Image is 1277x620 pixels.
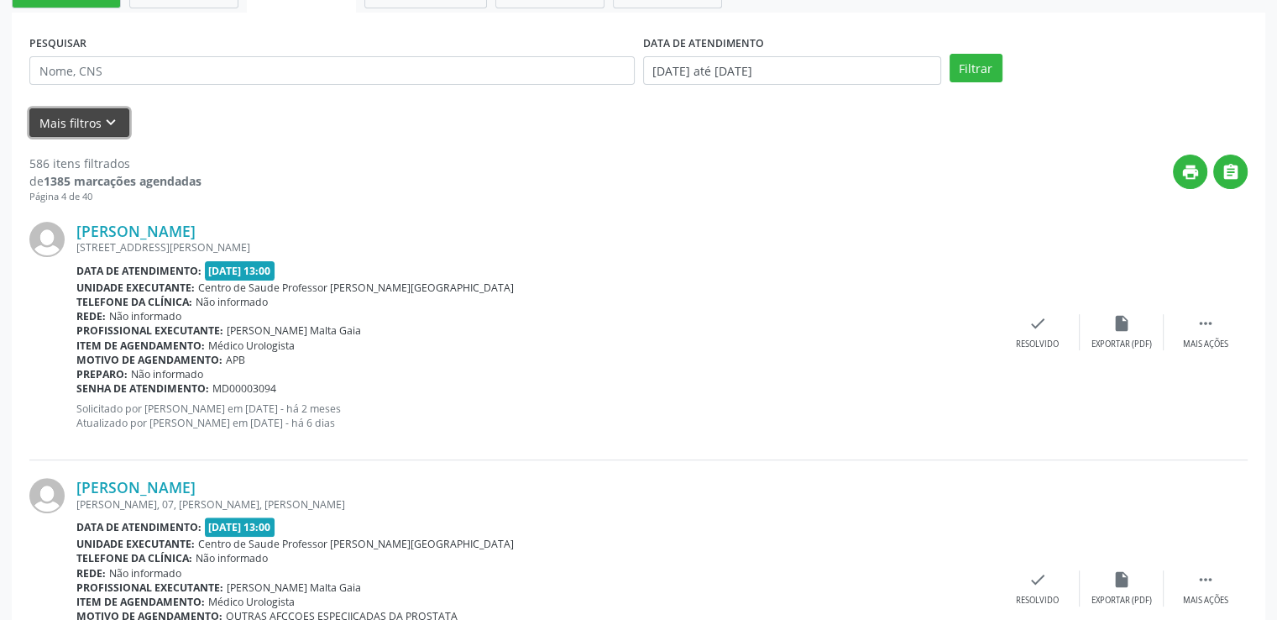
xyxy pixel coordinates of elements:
p: Solicitado por [PERSON_NAME] em [DATE] - há 2 meses Atualizado por [PERSON_NAME] em [DATE] - há 6... [76,402,996,430]
b: Preparo: [76,367,128,381]
span: Centro de Saude Professor [PERSON_NAME][GEOGRAPHIC_DATA] [198,537,514,551]
span: [PERSON_NAME] Malta Gaia [227,581,361,595]
b: Telefone da clínica: [76,551,192,565]
div: Resolvido [1016,339,1059,350]
span: Centro de Saude Professor [PERSON_NAME][GEOGRAPHIC_DATA] [198,281,514,295]
b: Data de atendimento: [76,264,201,278]
span: Não informado [131,367,203,381]
i:  [1196,314,1215,333]
b: Rede: [76,309,106,323]
span: [DATE] 13:00 [205,518,275,537]
button: Filtrar [950,54,1002,82]
div: [PERSON_NAME], 07, [PERSON_NAME], [PERSON_NAME] [76,497,996,512]
i: insert_drive_file [1112,314,1131,333]
div: [STREET_ADDRESS][PERSON_NAME] [76,240,996,255]
div: Resolvido [1016,595,1059,607]
label: PESQUISAR [29,30,86,56]
i: keyboard_arrow_down [102,113,120,132]
b: Unidade executante: [76,537,195,551]
div: Mais ações [1183,339,1228,350]
a: [PERSON_NAME] [76,222,196,240]
span: Não informado [109,309,181,323]
i:  [1196,570,1215,589]
button:  [1213,155,1248,189]
img: img [29,222,65,257]
strong: 1385 marcações agendadas [44,173,201,189]
b: Unidade executante: [76,281,195,295]
b: Rede: [76,566,106,581]
i: check [1028,314,1047,333]
label: DATA DE ATENDIMENTO [643,30,764,56]
b: Data de atendimento: [76,520,201,534]
b: Motivo de agendamento: [76,353,222,367]
i: insert_drive_file [1112,570,1131,589]
span: APB [226,353,245,367]
b: Profissional executante: [76,323,223,338]
i: print [1181,163,1200,181]
span: Médico Urologista [208,339,295,353]
span: [DATE] 13:00 [205,261,275,281]
b: Profissional executante: [76,581,223,595]
div: 586 itens filtrados [29,155,201,172]
div: Página 4 de 40 [29,190,201,204]
div: de [29,172,201,190]
div: Exportar (PDF) [1091,339,1152,350]
b: Telefone da clínica: [76,295,192,309]
i:  [1222,163,1240,181]
span: Não informado [109,566,181,581]
input: Selecione um intervalo [643,56,941,85]
span: Não informado [196,295,268,309]
button: Mais filtroskeyboard_arrow_down [29,108,129,138]
img: img [29,478,65,513]
input: Nome, CNS [29,56,635,85]
span: Médico Urologista [208,595,295,609]
span: Não informado [196,551,268,565]
b: Senha de atendimento: [76,381,209,396]
i: check [1028,570,1047,589]
span: MD00003094 [212,381,276,396]
b: Item de agendamento: [76,339,205,353]
div: Mais ações [1183,595,1228,607]
b: Item de agendamento: [76,595,205,609]
div: Exportar (PDF) [1091,595,1152,607]
span: [PERSON_NAME] Malta Gaia [227,323,361,338]
button: print [1173,155,1207,189]
a: [PERSON_NAME] [76,478,196,497]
